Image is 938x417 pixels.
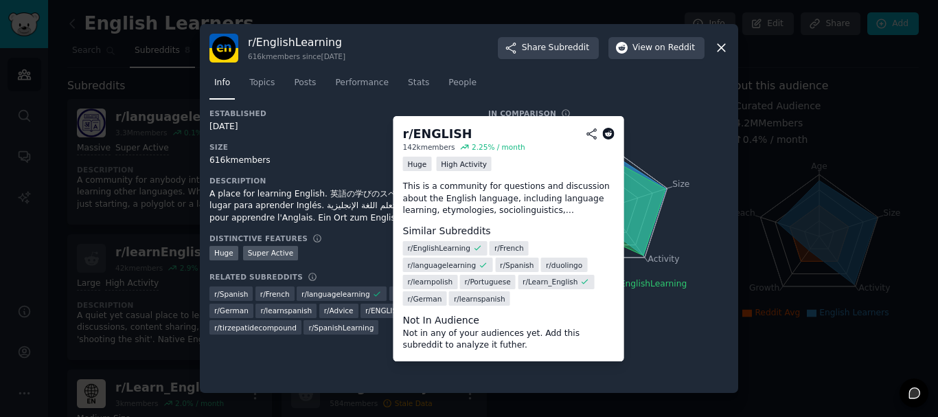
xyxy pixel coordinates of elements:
[324,306,354,315] span: r/ Advice
[260,306,312,315] span: r/ learnspanish
[214,289,248,299] span: r/ Spanish
[494,243,524,253] span: r/ French
[209,109,469,118] h3: Established
[498,37,599,59] button: ShareSubreddit
[655,42,695,54] span: on Reddit
[614,279,687,289] span: r/EnglishLearning
[249,77,275,89] span: Topics
[408,243,470,253] span: r/ EnglishLearning
[444,72,481,100] a: People
[546,260,582,270] span: r/ duolingo
[301,289,370,299] span: r/ languagelearning
[454,294,505,304] span: r/ learnspanish
[209,234,308,243] h3: Distinctive Features
[472,142,525,152] div: 2.25 % / month
[214,306,249,315] span: r/ German
[403,181,615,217] p: This is a community for questions and discussion about the English language, including language l...
[289,72,321,100] a: Posts
[209,188,469,225] div: A place for learning English. 英語の学びのスペースです。 Un lugar para aprender Inglés. مكان لتعلم اللغة الإنج...
[403,328,615,352] dd: Not in any of your audiences yet. Add this subreddit to analyze it futher.
[549,42,589,54] span: Subreddit
[672,179,689,188] tspan: Size
[408,77,429,89] span: Stats
[209,121,469,133] div: [DATE]
[330,72,393,100] a: Performance
[408,294,442,304] span: r/ German
[209,176,469,185] h3: Description
[648,254,680,264] tspan: Activity
[365,306,402,315] span: r/ ENGLISH
[408,277,453,286] span: r/ learnpolish
[408,260,477,270] span: r/ languagelearning
[632,42,695,54] span: View
[403,142,455,152] div: 142k members
[403,313,615,328] dt: Not In Audience
[523,277,577,286] span: r/ Learn_English
[214,323,297,333] span: r/ tirzepatidecompound
[335,77,389,89] span: Performance
[436,157,492,171] div: High Activity
[248,52,345,61] div: 616k members since [DATE]
[403,126,472,143] div: r/ ENGLISH
[243,246,299,260] div: Super Active
[244,72,279,100] a: Topics
[260,289,290,299] span: r/ French
[488,109,556,118] h3: In Comparison
[403,72,434,100] a: Stats
[403,224,615,238] dt: Similar Subreddits
[522,42,589,54] span: Share
[209,155,469,167] div: 616k members
[209,72,235,100] a: Info
[500,260,534,270] span: r/ Spanish
[294,77,316,89] span: Posts
[209,272,303,282] h3: Related Subreddits
[248,35,345,49] h3: r/ EnglishLearning
[308,323,374,333] span: r/ SpanishLearning
[209,34,238,63] img: EnglishLearning
[214,77,230,89] span: Info
[608,37,705,59] button: Viewon Reddit
[465,277,511,286] span: r/ Portuguese
[448,77,477,89] span: People
[209,246,238,260] div: Huge
[403,157,432,171] div: Huge
[209,142,469,152] h3: Size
